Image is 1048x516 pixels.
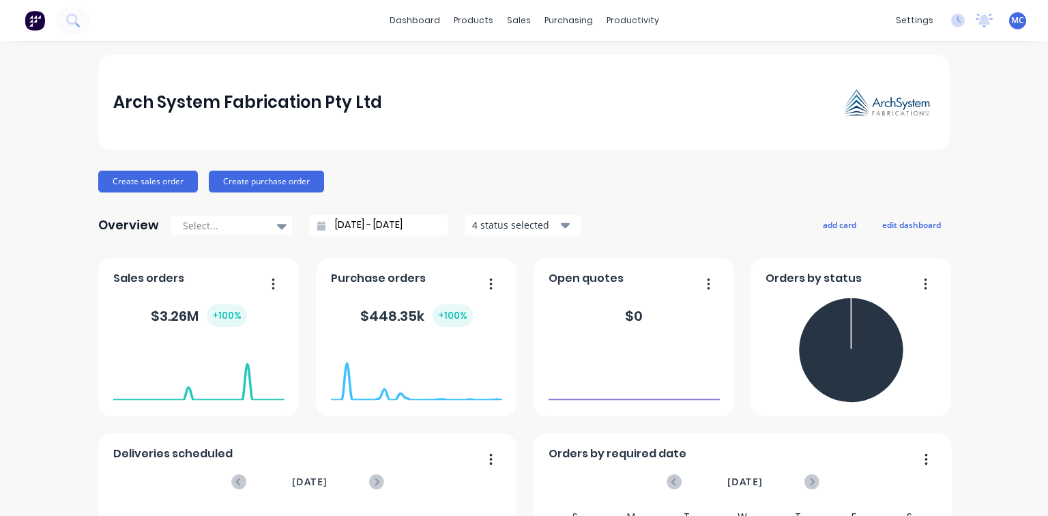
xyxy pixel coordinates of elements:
[727,474,763,489] span: [DATE]
[209,171,324,192] button: Create purchase order
[25,10,45,31] img: Factory
[465,215,581,235] button: 4 status selected
[549,270,624,287] span: Open quotes
[538,10,600,31] div: purchasing
[207,304,247,327] div: + 100 %
[433,304,473,327] div: + 100 %
[151,304,247,327] div: $ 3.26M
[113,270,184,287] span: Sales orders
[600,10,666,31] div: productivity
[447,10,500,31] div: products
[383,10,447,31] a: dashboard
[500,10,538,31] div: sales
[360,304,473,327] div: $ 448.35k
[625,306,643,326] div: $ 0
[113,89,382,116] div: Arch System Fabrication Pty Ltd
[766,270,862,287] span: Orders by status
[98,171,198,192] button: Create sales order
[331,270,426,287] span: Purchase orders
[814,216,865,233] button: add card
[549,446,686,462] span: Orders by required date
[873,216,950,233] button: edit dashboard
[889,10,940,31] div: settings
[839,85,935,121] img: Arch System Fabrication Pty Ltd
[1011,14,1024,27] span: MC
[292,474,327,489] span: [DATE]
[98,212,159,239] div: Overview
[472,218,558,232] div: 4 status selected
